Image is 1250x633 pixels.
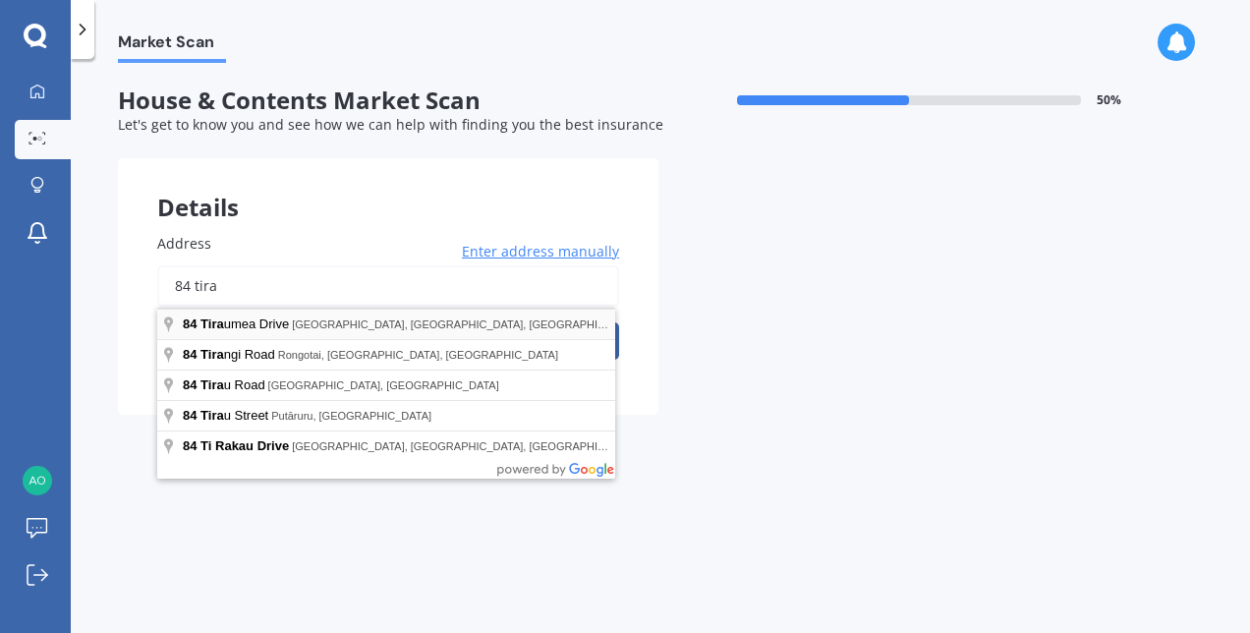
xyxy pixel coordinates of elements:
[1097,93,1121,107] span: 50 %
[183,408,197,423] span: 84
[183,347,278,362] span: ngi Road
[118,158,658,217] div: Details
[157,234,211,253] span: Address
[183,377,224,392] span: 84 Tira
[292,318,642,330] span: [GEOGRAPHIC_DATA], [GEOGRAPHIC_DATA], [GEOGRAPHIC_DATA]
[118,115,663,134] span: Let's get to know you and see how we can help with finding you the best insurance
[118,86,658,115] span: House & Contents Market Scan
[183,377,268,392] span: u Road
[183,316,292,331] span: umea Drive
[183,316,197,331] span: 84
[271,410,431,422] span: Putāruru, [GEOGRAPHIC_DATA]
[183,408,271,423] span: u Street
[23,466,52,495] img: f3ecb66665ad9dd6607e828875fbfccb
[183,347,197,362] span: 84
[157,265,619,307] input: Enter address
[200,347,224,362] span: Tira
[200,316,224,331] span: Tira
[118,32,226,59] span: Market Scan
[462,242,619,261] span: Enter address manually
[200,408,224,423] span: Tira
[200,438,289,453] span: Ti Rakau Drive
[183,438,197,453] span: 84
[268,379,499,391] span: [GEOGRAPHIC_DATA], [GEOGRAPHIC_DATA]
[292,440,642,452] span: [GEOGRAPHIC_DATA], [GEOGRAPHIC_DATA], [GEOGRAPHIC_DATA]
[278,349,558,361] span: Rongotai, [GEOGRAPHIC_DATA], [GEOGRAPHIC_DATA]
